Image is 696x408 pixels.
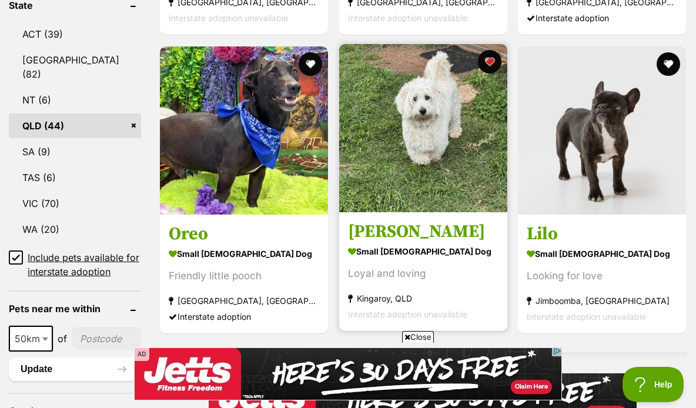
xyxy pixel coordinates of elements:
[402,331,434,343] span: Close
[348,243,498,260] strong: small [DEMOGRAPHIC_DATA] Dog
[9,113,141,138] a: QLD (44)
[518,214,686,333] a: Lilo small [DEMOGRAPHIC_DATA] Dog Looking for love Jimboomba, [GEOGRAPHIC_DATA] Interstate adopti...
[9,139,141,164] a: SA (9)
[527,312,646,322] span: Interstate adoption unavailable
[9,191,141,216] a: VIC (70)
[9,165,141,190] a: TAS (6)
[9,217,141,242] a: WA (20)
[58,332,67,346] span: of
[518,46,686,215] img: Lilo - French Bulldog
[9,250,141,279] a: Include pets available for interstate adoption
[339,44,507,212] img: Charlie - Maltese x Poodle (Miniature) Dog
[169,309,319,325] div: Interstate adoption
[9,326,53,352] span: 50km
[527,223,677,245] h3: Lilo
[9,22,141,46] a: ACT (39)
[169,268,319,284] div: Friendly little pooch
[623,367,684,402] iframe: Help Scout Beacon - Open
[339,212,507,331] a: [PERSON_NAME] small [DEMOGRAPHIC_DATA] Dog Loyal and loving Kingaroy, QLD Interstate adoption una...
[477,50,501,73] button: favourite
[299,52,322,76] button: favourite
[348,14,467,24] span: Interstate adoption unavailable
[10,330,52,347] span: 50km
[527,245,677,262] strong: small [DEMOGRAPHIC_DATA] Dog
[9,48,141,86] a: [GEOGRAPHIC_DATA] (82)
[160,214,328,333] a: Oreo small [DEMOGRAPHIC_DATA] Dog Friendly little pooch [GEOGRAPHIC_DATA], [GEOGRAPHIC_DATA] Inte...
[348,290,498,306] strong: Kingaroy, QLD
[9,88,141,112] a: NT (6)
[28,250,141,279] span: Include pets available for interstate adoption
[169,245,319,262] strong: small [DEMOGRAPHIC_DATA] Dog
[169,14,288,24] span: Interstate adoption unavailable
[9,357,138,381] button: Update
[527,293,677,309] strong: Jimboomba, [GEOGRAPHIC_DATA]
[134,347,149,361] span: AD
[169,293,319,309] strong: [GEOGRAPHIC_DATA], [GEOGRAPHIC_DATA]
[348,266,498,282] div: Loyal and loving
[169,223,319,245] h3: Oreo
[348,220,498,243] h3: [PERSON_NAME]
[9,303,141,314] header: Pets near me within
[527,11,677,26] div: Interstate adoption
[348,309,467,319] span: Interstate adoption unavailable
[160,46,328,215] img: Oreo - Fox Terrier (Smooth) Dog
[72,327,141,350] input: postcode
[657,52,680,76] button: favourite
[527,268,677,284] div: Looking for love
